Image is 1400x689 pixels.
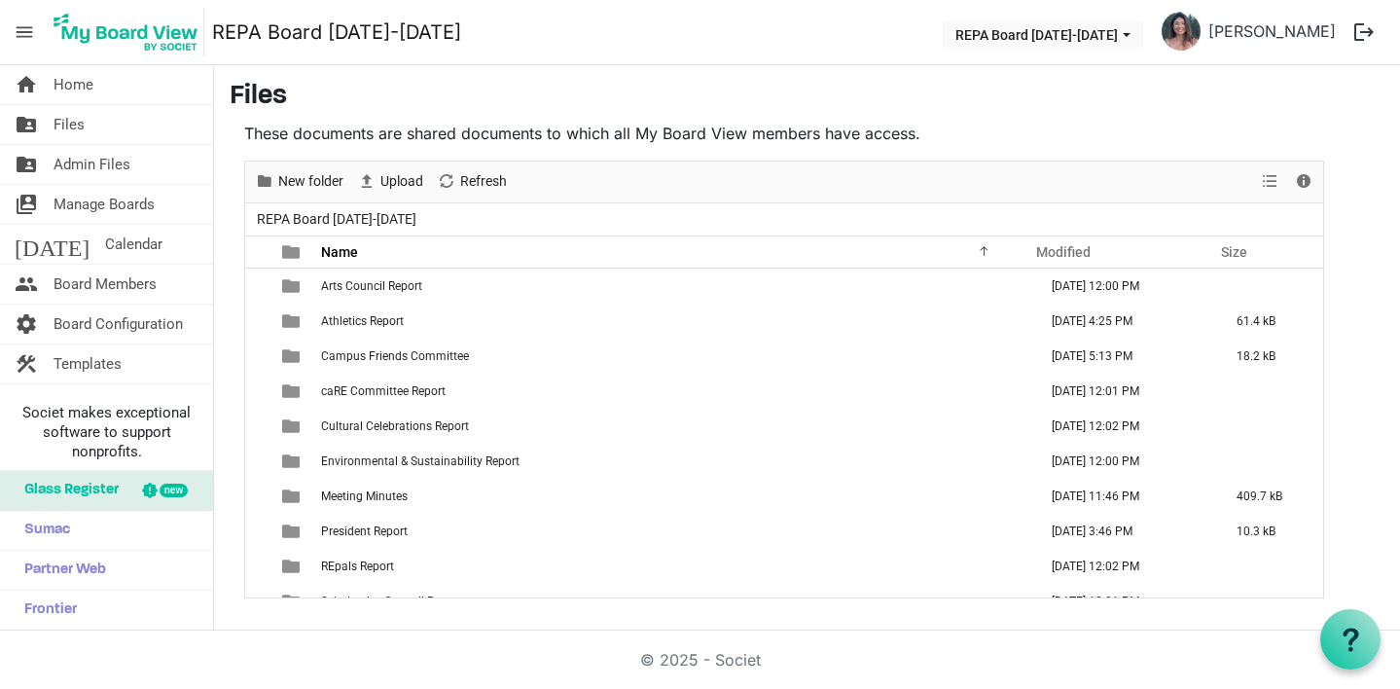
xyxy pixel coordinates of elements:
span: Scholastics Council Report [321,595,461,608]
td: President Report is template cell column header Name [315,514,1031,549]
td: August 15, 2025 12:00 PM column header Modified [1031,444,1216,479]
img: My Board View Logo [48,8,204,56]
td: August 15, 2025 12:00 PM column header Modified [1031,269,1216,304]
td: is template cell column header Size [1216,269,1323,304]
a: © 2025 - Societ [640,650,761,670]
td: is template cell column header type [270,409,315,444]
span: Campus Friends Committee [321,349,469,363]
span: New folder [276,169,345,194]
td: Environmental & Sustainability Report is template cell column header Name [315,444,1031,479]
td: checkbox [245,339,270,374]
td: is template cell column header type [270,584,315,619]
td: is template cell column header type [270,374,315,409]
button: logout [1344,12,1384,53]
div: new [160,484,188,497]
td: is template cell column header type [270,479,315,514]
span: menu [6,14,43,51]
span: Refresh [458,169,509,194]
span: Frontier [15,591,77,630]
span: Templates [54,344,122,383]
td: August 15, 2025 12:02 PM column header Modified [1031,549,1216,584]
span: Home [54,65,93,104]
td: 61.4 kB is template cell column header Size [1216,304,1323,339]
td: August 20, 2025 4:25 PM column header Modified [1031,304,1216,339]
span: Meeting Minutes [321,490,408,503]
span: REPA Board [DATE]-[DATE] [253,207,420,232]
button: View dropdownbutton [1258,169,1281,194]
button: Refresh [434,169,511,194]
span: President Report [321,525,408,538]
td: is template cell column header Size [1216,584,1323,619]
div: View [1254,162,1287,202]
td: checkbox [245,409,270,444]
td: checkbox [245,479,270,514]
span: folder_shared [15,105,38,144]
td: is template cell column header type [270,269,315,304]
td: Athletics Report is template cell column header Name [315,304,1031,339]
span: Files [54,105,85,144]
td: Meeting Minutes is template cell column header Name [315,479,1031,514]
span: Sumac [15,511,70,550]
span: Environmental & Sustainability Report [321,454,520,468]
button: Upload [354,169,427,194]
td: Cultural Celebrations Report is template cell column header Name [315,409,1031,444]
td: checkbox [245,374,270,409]
button: New folder [252,169,347,194]
h3: Files [230,81,1384,114]
span: Board Members [54,265,157,304]
td: is template cell column header type [270,339,315,374]
td: August 19, 2025 11:46 PM column header Modified [1031,479,1216,514]
span: folder_shared [15,145,38,184]
span: Cultural Celebrations Report [321,419,469,433]
span: Partner Web [15,551,106,590]
span: REpals Report [321,560,394,573]
button: REPA Board 2025-2026 dropdownbutton [943,20,1143,48]
span: Arts Council Report [321,279,422,293]
td: August 15, 2025 12:01 PM column header Modified [1031,584,1216,619]
span: people [15,265,38,304]
p: These documents are shared documents to which all My Board View members have access. [244,122,1324,145]
span: Board Configuration [54,305,183,344]
td: August 20, 2025 3:46 PM column header Modified [1031,514,1216,549]
span: Admin Files [54,145,130,184]
span: settings [15,305,38,344]
td: REpals Report is template cell column header Name [315,549,1031,584]
a: My Board View Logo [48,8,212,56]
span: Athletics Report [321,314,404,328]
td: 409.7 kB is template cell column header Size [1216,479,1323,514]
div: Upload [350,162,430,202]
td: August 15, 2025 12:01 PM column header Modified [1031,374,1216,409]
td: 18.2 kB is template cell column header Size [1216,339,1323,374]
td: checkbox [245,549,270,584]
span: Glass Register [15,471,119,510]
span: Modified [1036,244,1091,260]
span: home [15,65,38,104]
td: checkbox [245,514,270,549]
span: Manage Boards [54,185,155,224]
span: Upload [378,169,425,194]
td: is template cell column header Size [1216,374,1323,409]
td: August 15, 2025 12:02 PM column header Modified [1031,409,1216,444]
div: New folder [248,162,350,202]
td: Scholastics Council Report is template cell column header Name [315,584,1031,619]
td: caRE Committee Report is template cell column header Name [315,374,1031,409]
td: is template cell column header type [270,304,315,339]
span: Size [1221,244,1247,260]
span: caRE Committee Report [321,384,446,398]
span: switch_account [15,185,38,224]
td: is template cell column header Size [1216,409,1323,444]
div: Details [1287,162,1320,202]
td: is template cell column header Size [1216,549,1323,584]
span: Name [321,244,358,260]
td: checkbox [245,444,270,479]
span: Calendar [105,225,162,264]
img: YcOm1LtmP80IA-PKU6h1PJ--Jn-4kuVIEGfr0aR6qQTzM5pdw1I7-_SZs6Ee-9uXvl2a8gAPaoRLVNHcOWYtXg_thumb.png [1162,12,1201,51]
td: is template cell column header type [270,444,315,479]
td: Campus Friends Committee is template cell column header Name [315,339,1031,374]
span: [DATE] [15,225,90,264]
td: is template cell column header type [270,514,315,549]
td: checkbox [245,304,270,339]
td: Arts Council Report is template cell column header Name [315,269,1031,304]
td: checkbox [245,584,270,619]
td: 10.3 kB is template cell column header Size [1216,514,1323,549]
